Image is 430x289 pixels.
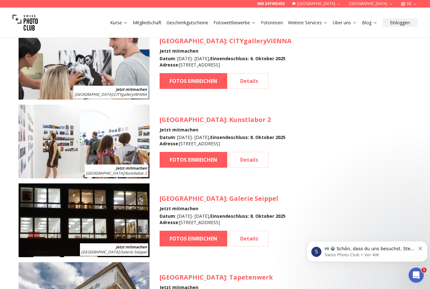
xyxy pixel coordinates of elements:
b: Jetzt mitmachen [116,87,147,92]
span: [GEOGRAPHIC_DATA] [160,115,226,124]
a: Details [230,152,269,168]
a: Fotowettbewerbe [213,20,256,26]
a: Über uns [333,20,357,26]
span: [GEOGRAPHIC_DATA] [75,92,113,97]
a: 069 247495455 [257,1,285,6]
b: Einsendeschluss : 8. Oktober 2025 [210,213,286,219]
b: Einsendeschluss : 8. Oktober 2025 [210,134,286,140]
button: Einloggen [382,18,417,27]
span: [GEOGRAPHIC_DATA] [160,194,226,203]
h3: : Galerie Seippel [160,194,286,203]
button: Kurse [108,18,130,27]
img: SPC Photo Awards MÜNCHEN November 2025 [19,105,150,178]
b: Adresse [160,62,178,68]
b: Adresse [160,219,178,225]
a: Fotoreisen [261,20,283,26]
button: Fotoreisen [258,18,286,27]
b: Jetzt mitmachen [116,165,147,171]
b: Einsendeschluss : 6. Oktober 2025 [210,55,286,61]
b: Datum [160,55,175,61]
b: Datum [160,213,175,219]
div: : [DATE] - [DATE] , : [STREET_ADDRESS] [160,213,286,226]
h4: Jetzt mitmachen [160,127,286,133]
div: : [DATE] - [DATE] , : [STREET_ADDRESS] [160,55,291,68]
a: Kurse [110,20,128,26]
button: Weitere Services [286,18,330,27]
h3: : CITYgalleryVIENNA [160,37,291,45]
span: [GEOGRAPHIC_DATA] [86,171,124,176]
div: : [DATE] - [DATE] , : [STREET_ADDRESS] [160,134,286,147]
a: Blog [362,20,377,26]
button: Blog [359,18,380,27]
span: : Galerie Seippel [81,249,147,255]
b: Jetzt mitmachen [116,244,147,250]
span: : Kunstlabor 2 [86,171,147,176]
b: Adresse [160,141,178,147]
h4: Jetzt mitmachen [160,205,286,212]
a: FOTOS EINREICHEN [160,231,227,246]
iframe: Intercom live chat [409,268,424,283]
a: Weitere Services [288,20,328,26]
span: : CITYgalleryVIENNA [75,92,147,97]
button: Geschenkgutscheine [164,18,211,27]
a: FOTOS EINREICHEN [160,152,227,168]
img: Swiss photo club [13,10,38,35]
span: [GEOGRAPHIC_DATA] [160,273,226,281]
span: 1 [422,268,427,273]
h4: Jetzt mitmachen [160,48,291,54]
a: Details [230,231,269,246]
span: [GEOGRAPHIC_DATA] [81,249,119,255]
h3: : Kunstlabor 2 [160,115,286,124]
iframe: Intercom notifications Nachricht [304,228,430,272]
button: Über uns [330,18,359,27]
a: Details [230,73,269,89]
a: Geschenkgutscheine [167,20,208,26]
img: SPC Photo Awards WIEN Oktober 2025 [19,26,150,100]
button: Fotowettbewerbe [211,18,258,27]
a: Mitgliedschaft [133,20,161,26]
button: Mitgliedschaft [130,18,164,27]
img: SPC Photo Awards KÖLN November 2025 [19,183,150,257]
b: Datum [160,134,175,140]
h3: : Tapetenwerk [160,273,317,282]
a: FOTOS EINREICHEN [160,73,227,89]
span: [GEOGRAPHIC_DATA] [160,37,226,45]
